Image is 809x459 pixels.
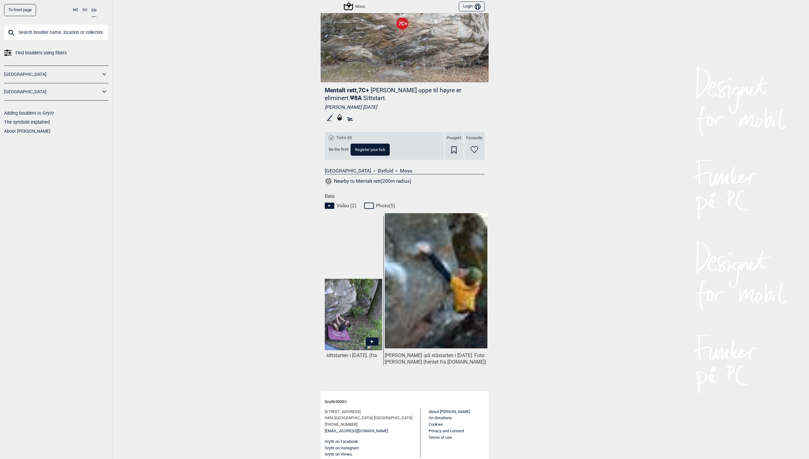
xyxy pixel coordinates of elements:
[385,213,487,350] img: Stian pa Mentalt rett
[280,352,377,365] span: på sittstarten i [DATE]. (fra 0:38)
[82,4,87,16] button: SV
[4,70,100,79] a: [GEOGRAPHIC_DATA]
[280,279,382,350] img: Joakim Louis Saether pa Mentalt rett
[351,144,390,156] button: Register your tick
[325,438,358,445] button: Gryttr on Facebook
[329,147,349,152] span: Be the first!
[4,129,50,134] a: About [PERSON_NAME]
[321,193,489,383] div: Beta
[325,451,352,458] button: Gryttr on Vimeo
[355,148,385,152] span: Register your tick
[385,352,486,365] p: på ståstarten i [DATE]. Foto: [PERSON_NAME] (hentet fra [DOMAIN_NAME])
[325,168,371,174] a: [GEOGRAPHIC_DATA]
[4,4,36,16] a: To front page
[337,203,356,209] span: Video ( 2 )
[400,168,412,174] a: Moss
[325,421,357,428] span: [PHONE_NUMBER]
[325,428,388,434] a: [EMAIL_ADDRESS][DOMAIN_NAME]
[325,87,369,94] span: Mentalt rett , 7C+
[325,177,411,185] button: Nearby to Mentalt rett(200m radius)
[280,352,382,365] div: [PERSON_NAME] -
[376,203,395,209] span: Photo ( 5 )
[4,111,54,116] a: Adding boulders to Gryttr
[16,48,67,57] span: Find boulders using filters
[4,87,100,96] a: [GEOGRAPHIC_DATA]
[345,3,365,10] div: Moss
[378,168,393,174] a: Østfold
[325,395,485,409] div: Gryttr 2025 ©
[350,94,386,102] span: Ψ 8A
[325,168,485,174] nav: > >
[4,48,109,57] a: Find boulders using filters
[73,4,78,16] button: NO
[325,104,485,110] div: [PERSON_NAME] [DATE]
[429,415,452,420] a: On donations
[325,445,359,452] button: Gryttr on Instagram
[459,2,484,12] button: Login
[466,135,482,141] span: Favourite
[325,87,462,102] p: [PERSON_NAME] oppe til høyre er eliminert.
[325,409,360,415] span: [STREET_ADDRESS]
[363,94,386,102] p: Sittstart.
[429,435,452,440] a: Terms of use
[4,24,109,40] input: Search boulder name, location or collection
[445,132,463,160] div: Prosjekt
[336,135,352,140] span: Ticks (0)
[429,422,443,427] a: Cookies
[325,415,412,421] span: 0494 [GEOGRAPHIC_DATA], [GEOGRAPHIC_DATA]
[4,120,50,125] a: The symbols explained
[429,409,470,414] a: About [PERSON_NAME]
[91,4,96,17] button: EN
[385,352,487,365] div: [PERSON_NAME] -
[429,429,464,433] a: Privacy and consent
